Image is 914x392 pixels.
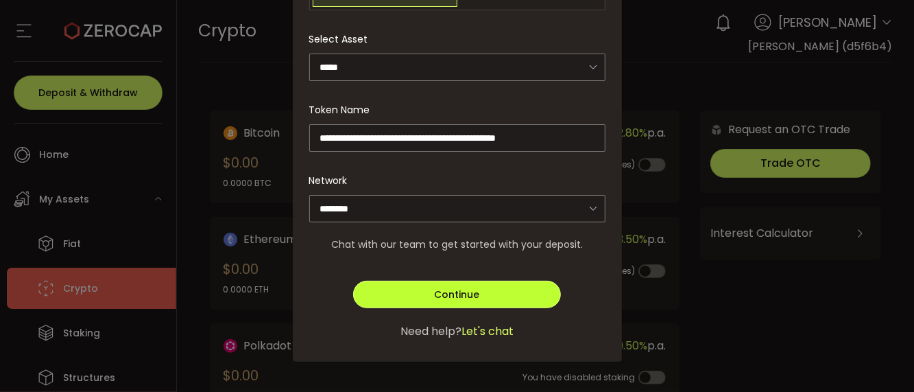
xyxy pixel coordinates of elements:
span: Chat with our team to get started with your deposit. [331,238,583,252]
span: Need help? [400,323,461,340]
button: Continue [353,281,560,308]
iframe: Chat Widget [754,244,914,392]
label: Token Name [309,103,378,117]
label: Network [309,174,356,187]
label: Select Asset [309,32,376,46]
span: Let's chat [461,323,514,340]
span: Continue [434,288,479,301]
